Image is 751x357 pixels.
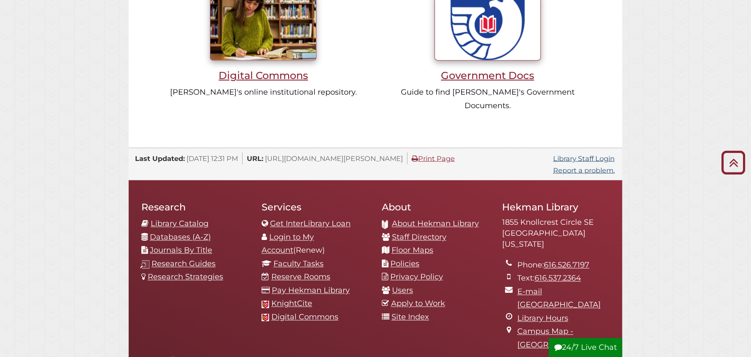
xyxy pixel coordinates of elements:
[553,166,615,174] a: Report a problem.
[140,260,149,269] img: research-guides-icon-white_37x37.png
[412,154,455,163] a: Print Page
[517,314,568,323] a: Library Hours
[262,202,369,213] h2: Services
[390,273,443,282] a: Privacy Policy
[135,154,185,163] span: Last Updated:
[151,259,216,269] a: Research Guides
[391,299,445,308] a: Apply to Work
[271,313,338,322] a: Digital Commons
[262,301,269,308] img: Calvin favicon logo
[392,233,446,242] a: Staff Directory
[412,155,418,162] i: Print Page
[517,287,601,310] a: E-mail [GEOGRAPHIC_DATA]
[391,86,585,112] p: Guide to find [PERSON_NAME]'s Government Documents.
[247,154,263,163] span: URL:
[150,233,211,242] a: Databases (A-Z)
[517,327,601,350] a: Campus Map - [GEOGRAPHIC_DATA]
[390,259,419,269] a: Policies
[151,219,208,229] a: Library Catalog
[270,219,351,229] a: Get InterLibrary Loan
[271,299,312,308] a: KnightCite
[544,261,589,270] a: 616.526.7197
[271,273,330,282] a: Reserve Rooms
[262,314,269,322] img: Calvin favicon logo
[273,259,324,269] a: Faculty Tasks
[150,246,212,255] a: Journals By Title
[391,22,585,82] a: Government Docs
[382,202,489,213] h2: About
[272,286,350,295] a: Pay Hekman Library
[392,219,479,229] a: About Hekman Library
[392,246,433,255] a: Floor Maps
[553,154,615,163] a: Library Staff Login
[262,233,314,256] a: Login to My Account
[166,86,360,99] p: [PERSON_NAME]'s online institutional repository.
[391,69,585,82] h3: Government Docs
[392,313,429,322] a: Site Index
[502,202,610,213] h2: Hekman Library
[166,69,360,82] h3: Digital Commons
[719,155,749,169] a: Back to Top
[141,202,249,213] h2: Research
[186,154,238,163] span: [DATE] 12:31 PM
[517,259,610,273] li: Phone:
[535,274,581,283] a: 616.537.2364
[148,273,223,282] a: Research Strategies
[262,231,369,258] li: (Renew)
[502,218,610,250] address: 1855 Knollcrest Circle SE [GEOGRAPHIC_DATA][US_STATE]
[166,22,360,82] a: Digital Commons
[392,286,413,295] a: Users
[517,272,610,286] li: Text:
[265,154,403,163] span: [URL][DOMAIN_NAME][PERSON_NAME]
